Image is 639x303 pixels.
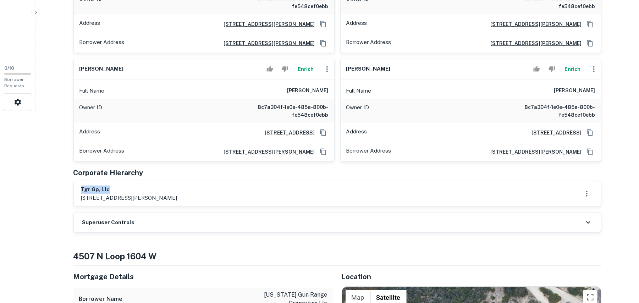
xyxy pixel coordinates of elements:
button: Copy Address [318,19,329,29]
button: Enrich [561,62,584,76]
h5: Location [342,271,601,282]
h6: [PERSON_NAME] [79,65,124,73]
iframe: Chat Widget [604,246,639,280]
h5: Mortgage Details [73,271,333,282]
h6: Superuser Controls [82,219,135,227]
p: Owner ID [346,103,369,119]
h5: Corporate Hierarchy [73,167,143,178]
p: Borrower Address [79,38,125,49]
button: Enrich [294,62,317,76]
p: [STREET_ADDRESS][PERSON_NAME] [81,194,177,202]
button: Copy Address [318,127,329,138]
button: Copy Address [585,19,595,29]
p: Borrower Address [346,147,391,157]
button: Copy Address [585,127,595,138]
h6: 8c7a304f-1e0e-485a-800b-fe548cef0ebb [243,103,329,119]
h6: 8c7a304f-1e0e-485a-800b-fe548cef0ebb [510,103,595,119]
button: Copy Address [318,38,329,49]
p: Address [79,19,100,29]
p: Borrower Address [346,38,391,49]
button: Reject [546,62,558,76]
p: Full Name [346,87,371,95]
p: Borrower Address [79,147,125,157]
p: Address [346,127,367,138]
a: [STREET_ADDRESS] [526,129,582,137]
h6: [PERSON_NAME] [287,87,329,95]
button: Copy Address [585,38,595,49]
a: [STREET_ADDRESS][PERSON_NAME] [485,20,582,28]
h6: [PERSON_NAME] [554,87,595,95]
button: Accept [530,62,543,76]
button: Copy Address [318,147,329,157]
p: Address [346,19,367,29]
p: Full Name [79,87,105,95]
a: [STREET_ADDRESS][PERSON_NAME] [218,39,315,47]
button: Reject [279,62,291,76]
a: [STREET_ADDRESS] [259,129,315,137]
a: [STREET_ADDRESS][PERSON_NAME] [218,148,315,156]
h6: tgr gp, llc [81,186,177,194]
span: 0 / 10 [4,66,14,71]
h6: [PERSON_NAME] [346,65,391,73]
h4: 4507 n loop 1604 w [73,250,601,263]
span: Borrower Requests [4,77,24,88]
a: [STREET_ADDRESS][PERSON_NAME] [485,148,582,156]
a: [STREET_ADDRESS][PERSON_NAME] [218,20,315,28]
button: Copy Address [585,147,595,157]
p: Address [79,127,100,138]
button: Accept [264,62,276,76]
a: [STREET_ADDRESS][PERSON_NAME] [485,39,582,47]
p: Owner ID [79,103,103,119]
